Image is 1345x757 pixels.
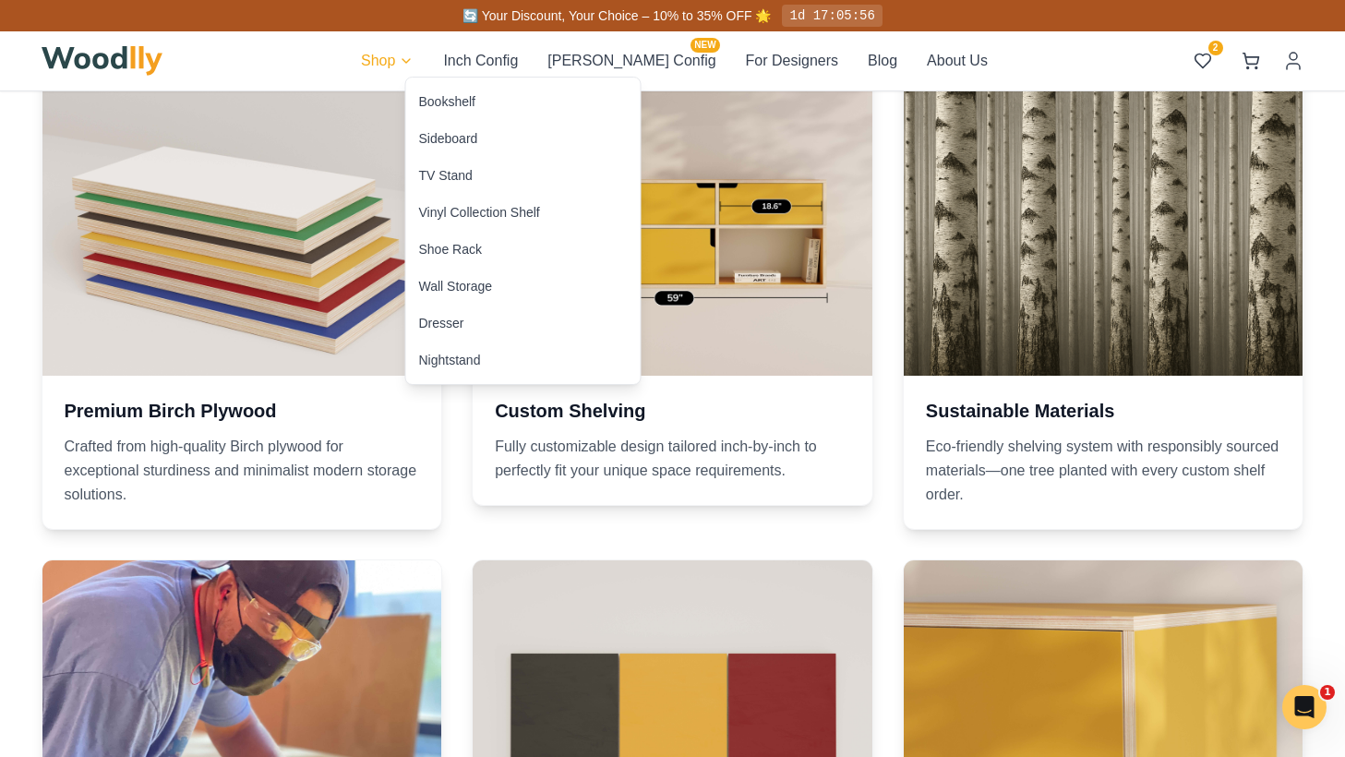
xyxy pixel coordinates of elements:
[419,351,481,369] div: Nightstand
[419,314,464,332] div: Dresser
[1320,685,1335,700] span: 1
[419,203,540,222] div: Vinyl Collection Shelf
[419,277,493,295] div: Wall Storage
[419,166,473,185] div: TV Stand
[419,92,475,111] div: Bookshelf
[419,129,478,148] div: Sideboard
[1282,685,1327,729] iframe: Intercom live chat
[419,240,482,258] div: Shoe Rack
[405,77,642,385] div: Shop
